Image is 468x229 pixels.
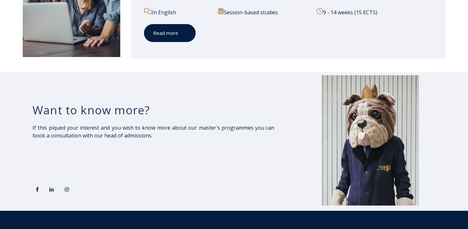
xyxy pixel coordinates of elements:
p: Session-based studies [218,8,309,16]
a: Read more [144,24,196,42]
h3: Want to know more? [32,103,274,117]
img: AR_32689 [321,75,419,206]
iframe: Embedded CTA [32,147,109,167]
p: 9 - 14 weeks (15 ECTS) [317,8,432,16]
p: If this piqued your interest and you wish to know more about our master's programmes you can book... [32,124,274,139]
p: In English [144,8,211,16]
